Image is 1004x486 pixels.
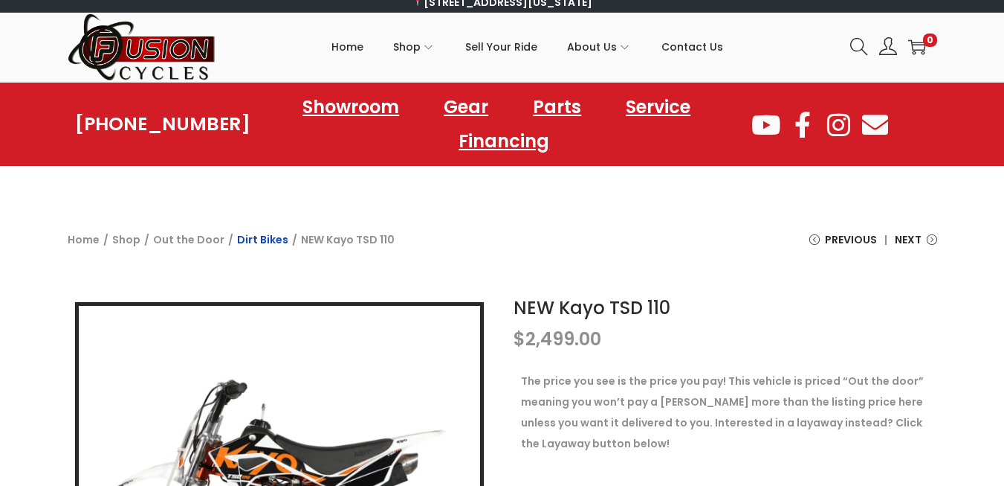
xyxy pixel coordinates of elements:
[68,232,100,247] a: Home
[825,229,877,250] span: Previous
[292,229,297,250] span: /
[216,13,839,80] nav: Primary navigation
[661,13,723,80] a: Contact Us
[393,13,435,80] a: Shop
[112,232,140,247] a: Shop
[144,229,149,250] span: /
[393,28,421,65] span: Shop
[228,229,233,250] span: /
[521,371,930,454] p: The price you see is the price you pay! This vehicle is priced “Out the door” meaning you won’t p...
[250,90,749,159] nav: Menu
[68,13,216,82] img: Woostify retina logo
[895,229,937,261] a: Next
[301,229,395,250] span: NEW Kayo TSD 110
[288,90,414,124] a: Showroom
[465,13,537,80] a: Sell Your Ride
[429,90,503,124] a: Gear
[331,13,363,80] a: Home
[567,28,617,65] span: About Us
[661,28,723,65] span: Contact Us
[514,327,601,351] bdi: 2,499.00
[514,327,525,351] span: $
[331,28,363,65] span: Home
[908,38,926,56] a: 0
[75,114,250,135] a: [PHONE_NUMBER]
[567,13,632,80] a: About Us
[465,28,537,65] span: Sell Your Ride
[444,124,564,159] a: Financing
[237,232,288,247] a: Dirt Bikes
[809,229,877,261] a: Previous
[611,90,705,124] a: Service
[518,90,596,124] a: Parts
[103,229,109,250] span: /
[153,232,224,247] a: Out the Door
[895,229,922,250] span: Next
